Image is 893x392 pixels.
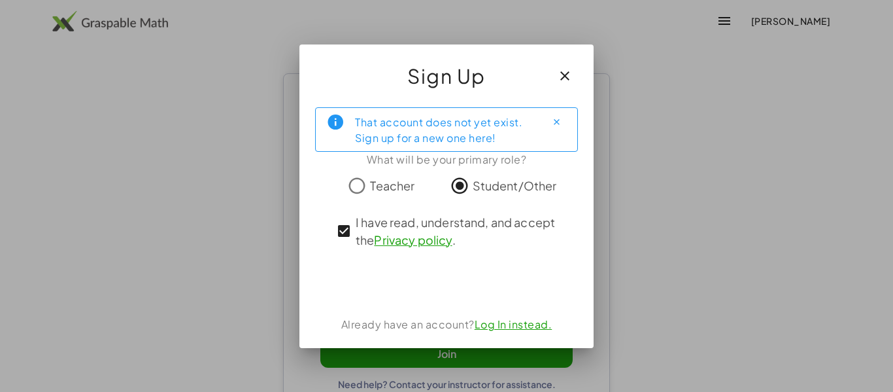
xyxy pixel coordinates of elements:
div: What will be your primary role? [315,152,578,168]
div: Already have an account? [315,317,578,332]
span: Teacher [370,177,414,194]
button: Close [546,112,567,133]
a: Privacy policy [374,232,452,247]
span: Student/Other [473,177,557,194]
iframe: Sign in with Google Button [375,268,518,297]
span: Sign Up [407,60,486,92]
span: I have read, understand, and accept the . [356,213,561,249]
div: That account does not yet exist. Sign up for a new one here! [355,113,535,146]
a: Log In instead. [475,317,552,331]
